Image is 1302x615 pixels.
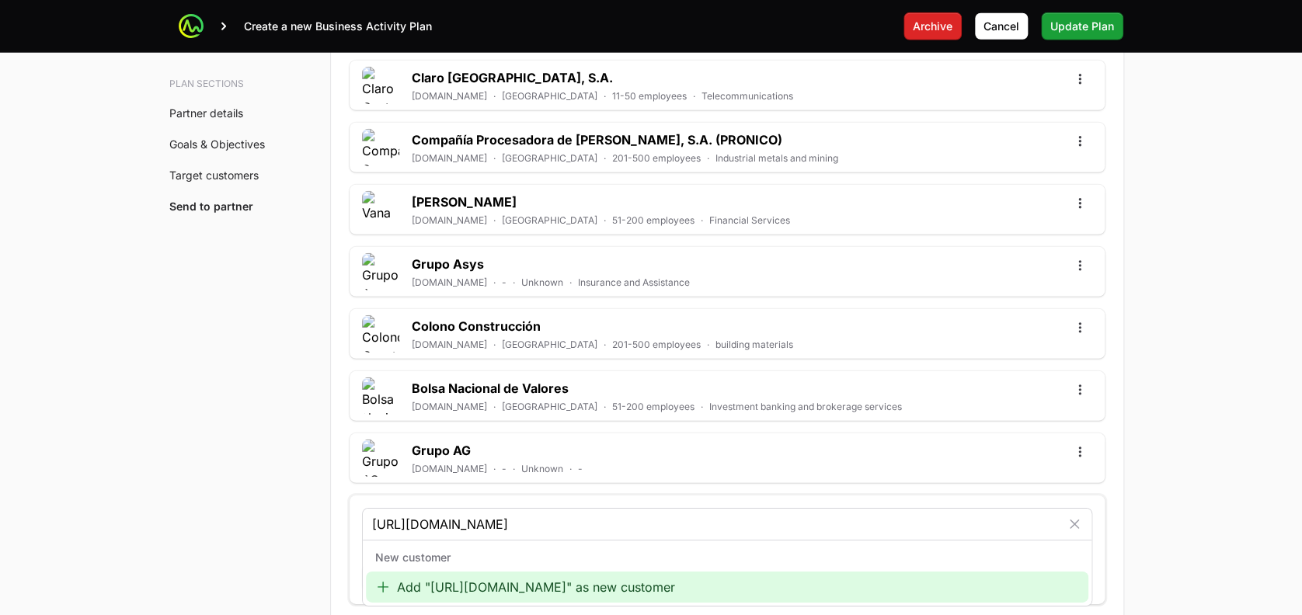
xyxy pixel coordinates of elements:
p: [GEOGRAPHIC_DATA] [502,401,597,413]
span: · [493,152,496,165]
a: Goals & Objectives [169,137,265,151]
span: · [569,276,572,289]
p: [GEOGRAPHIC_DATA] [502,339,597,351]
span: · [493,401,496,413]
span: · [513,463,515,475]
img: Grupo AG [362,440,399,477]
p: 51-200 employees [612,214,695,227]
span: · [493,276,496,289]
h2: Grupo Asys [412,255,690,273]
p: 201-500 employees [612,152,701,165]
input: Search or add customer [372,515,1060,533]
img: Colono Construcción [362,315,399,353]
p: Investment banking and brokerage services [709,401,902,413]
p: Telecommunications [701,90,793,102]
button: Archive [903,12,962,40]
a: Target customers [169,169,259,182]
span: · [604,401,606,413]
p: [GEOGRAPHIC_DATA] [502,152,597,165]
a: [DOMAIN_NAME] [412,152,487,165]
h2: Compañía Procesadora de [PERSON_NAME], S.A. (PRONICO) [412,130,838,149]
img: Compañía Procesadora de Níquel de Izabal, S.A. (PRONICO) [362,129,399,166]
a: [DOMAIN_NAME] [412,214,487,227]
h2: Bolsa Nacional de Valores [412,379,902,398]
p: building materials [715,339,793,351]
p: [GEOGRAPHIC_DATA] [502,90,597,102]
a: [DOMAIN_NAME] [412,90,487,102]
span: · [493,339,496,351]
img: Grupo Asys [362,253,399,290]
span: · [604,214,606,227]
h2: Grupo AG [412,441,583,460]
span: · [707,339,709,351]
a: [DOMAIN_NAME] [412,276,487,289]
span: Archive [913,17,952,36]
span: · [604,152,606,165]
p: 201-500 employees [612,339,701,351]
a: [DOMAIN_NAME] [412,463,487,475]
span: · [701,214,703,227]
h2: Claro [GEOGRAPHIC_DATA], S.A. [412,68,793,87]
h2: [PERSON_NAME] [412,193,790,211]
span: · [513,276,515,289]
span: · [493,90,496,102]
button: Open options [1067,440,1092,464]
a: [DOMAIN_NAME] [412,339,487,351]
p: Unknown [521,463,563,475]
span: · [493,214,496,227]
button: Open options [1067,191,1092,216]
p: - [502,276,507,289]
button: Open options [1067,377,1092,402]
button: Update Plan [1041,12,1123,40]
img: ActivitySource [179,14,204,39]
p: - [502,463,507,475]
p: Create a new Business Activity Plan [244,19,432,34]
p: [GEOGRAPHIC_DATA] [502,214,597,227]
a: [DOMAIN_NAME] [412,401,487,413]
span: · [604,339,606,351]
img: Vana [362,191,399,228]
span: · [693,90,695,102]
button: Open options [1067,129,1092,154]
h2: Colono Construcción [412,317,793,335]
p: Unknown [521,276,563,289]
span: · [493,463,496,475]
span: · [604,90,606,102]
span: · [707,152,709,165]
p: Financial Services [709,214,790,227]
button: Cancel [974,12,1029,40]
p: Insurance and Assistance [578,276,690,289]
span: Cancel [983,17,1019,36]
button: Open options [1067,253,1092,278]
p: 51-200 employees [612,401,695,413]
h3: Plan sections [169,78,275,90]
div: New customer [366,544,1088,572]
p: 11-50 employees [612,90,687,102]
span: · [701,401,703,413]
span: · [569,463,572,475]
button: Open options [1067,315,1092,340]
p: Industrial metals and mining [715,152,838,165]
button: Open options [1067,67,1092,92]
a: Partner details [169,106,243,120]
div: Add "[URL][DOMAIN_NAME]" as new customer [366,572,1088,603]
p: - [578,463,583,475]
img: Bolsa Nacional de Valores [362,377,399,415]
span: Update Plan [1050,17,1114,36]
a: Send to partner [169,200,253,213]
img: Claro Guatemala, S.A. [362,67,399,104]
